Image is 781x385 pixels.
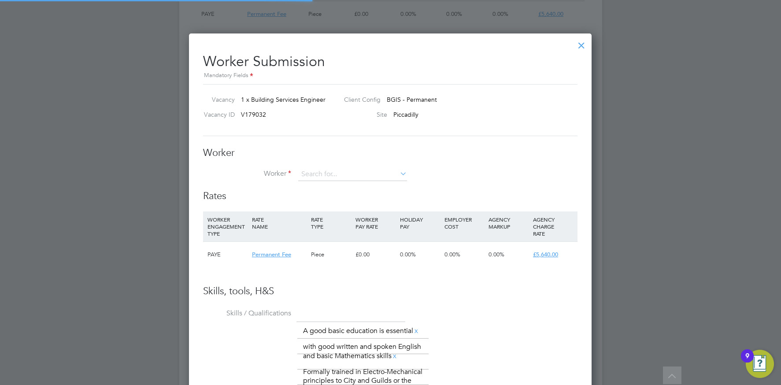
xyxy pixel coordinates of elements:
span: V179032 [241,111,266,118]
label: Site [337,111,387,118]
div: AGENCY MARKUP [486,211,531,234]
span: Piccadilly [393,111,418,118]
label: Client Config [337,96,381,104]
input: Search for... [298,168,407,181]
div: EMPLOYER COST [442,211,487,234]
label: Worker [203,169,291,178]
div: WORKER ENGAGEMENT TYPE [205,211,250,241]
div: WORKER PAY RATE [353,211,398,234]
div: PAYE [205,242,250,267]
h3: Worker [203,147,577,159]
div: RATE TYPE [309,211,353,234]
h3: Rates [203,190,577,203]
button: Open Resource Center, 9 new notifications [746,350,774,378]
a: x [392,350,398,362]
div: HOLIDAY PAY [398,211,442,234]
label: Vacancy ID [200,111,235,118]
div: Mandatory Fields [203,71,577,81]
span: 0.00% [489,251,504,258]
li: with good written and spoken English and basic Mathematics skills [300,341,427,362]
span: 0.00% [444,251,460,258]
h3: Skills, tools, H&S [203,285,577,298]
label: Skills / Qualifications [203,309,291,318]
h2: Worker Submission [203,46,577,81]
span: 0.00% [400,251,416,258]
span: 1 x Building Services Engineer [241,96,326,104]
a: x [413,325,419,337]
label: Vacancy [200,96,235,104]
div: £0.00 [353,242,398,267]
div: 9 [745,356,749,367]
div: Piece [309,242,353,267]
span: BGIS - Permanent [387,96,437,104]
li: A good basic education is essential [300,325,423,337]
div: RATE NAME [250,211,309,234]
span: £5,640.00 [533,251,558,258]
span: Permanent Fee [252,251,291,258]
div: AGENCY CHARGE RATE [531,211,575,241]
